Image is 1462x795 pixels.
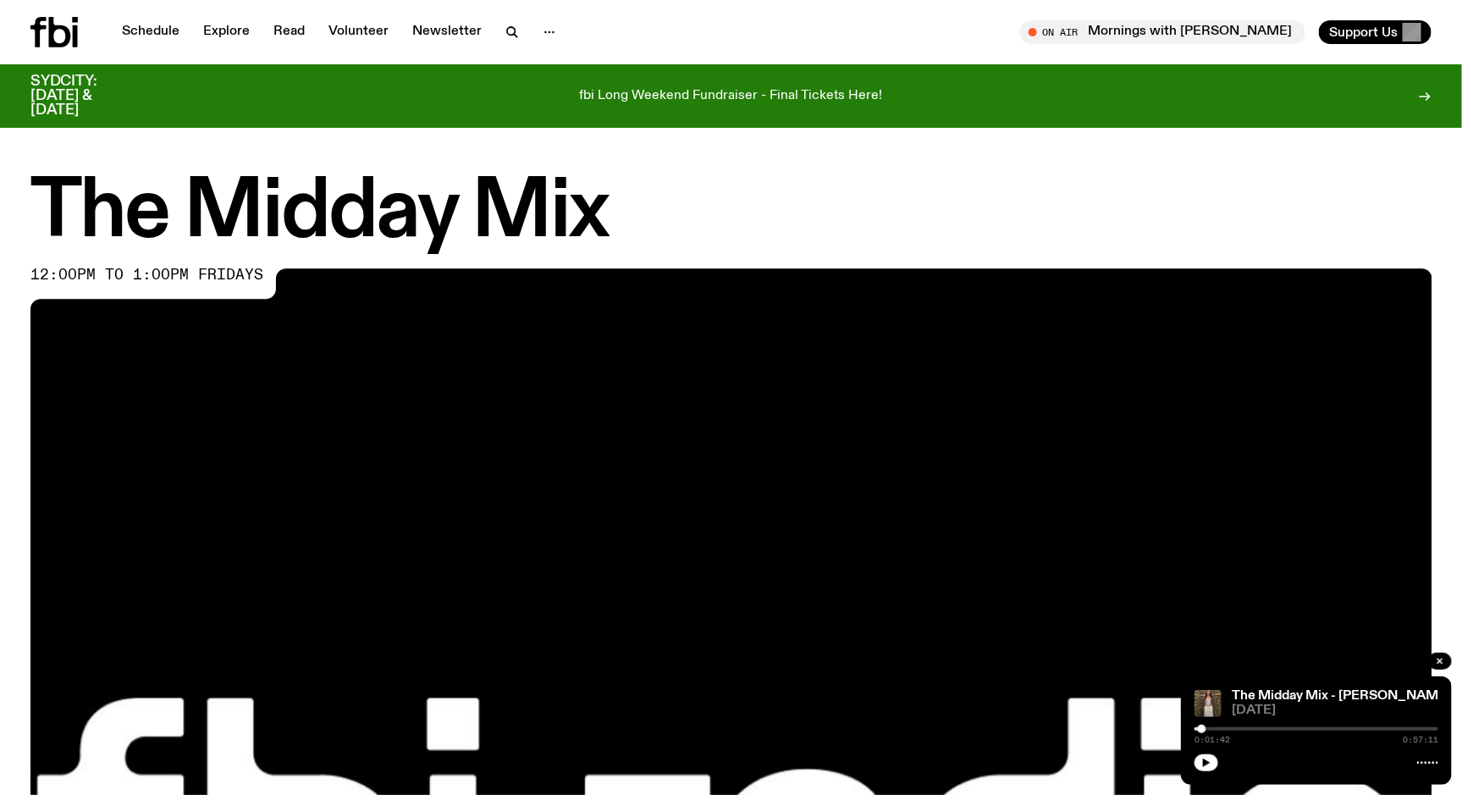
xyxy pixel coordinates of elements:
[193,20,260,44] a: Explore
[1319,20,1432,44] button: Support Us
[1329,25,1398,40] span: Support Us
[1232,689,1451,703] a: The Midday Mix - [PERSON_NAME]
[318,20,399,44] a: Volunteer
[30,175,1432,251] h1: The Midday Mix
[1403,736,1438,744] span: 0:57:11
[263,20,315,44] a: Read
[112,20,190,44] a: Schedule
[30,75,139,118] h3: SYDCITY: [DATE] & [DATE]
[1194,736,1230,744] span: 0:01:42
[402,20,492,44] a: Newsletter
[580,89,883,104] p: fbi Long Weekend Fundraiser - Final Tickets Here!
[1020,20,1305,44] button: On AirMornings with [PERSON_NAME]
[30,268,263,282] span: 12:00pm to 1:00pm fridays
[1232,704,1438,717] span: [DATE]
